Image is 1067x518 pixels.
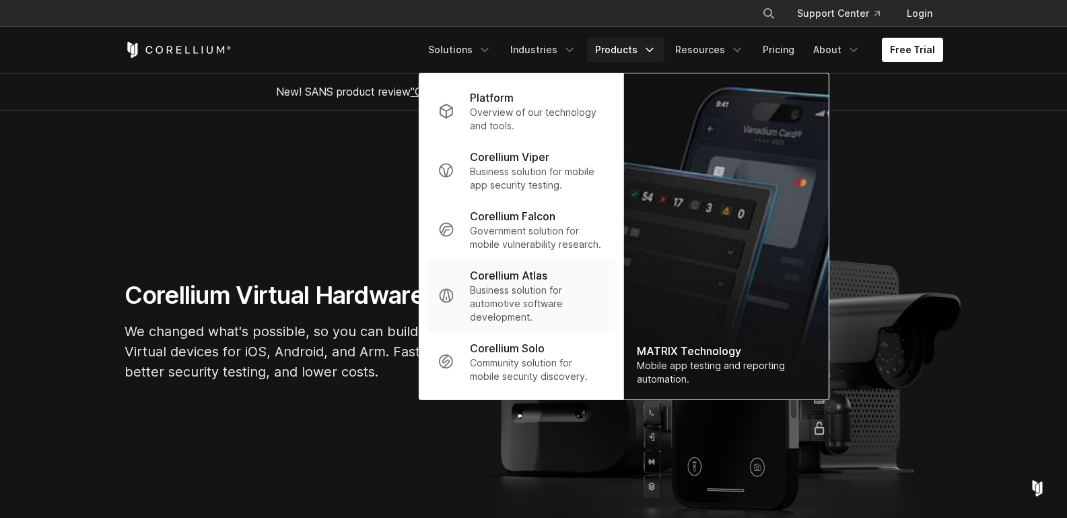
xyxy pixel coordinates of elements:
[637,343,815,359] div: MATRIX Technology
[470,267,547,284] p: Corellium Atlas
[786,1,891,26] a: Support Center
[420,38,943,62] div: Navigation Menu
[587,38,664,62] a: Products
[125,321,528,382] p: We changed what's possible, so you can build what's next. Virtual devices for iOS, Android, and A...
[805,38,868,62] a: About
[470,356,604,383] p: Community solution for mobile security discovery.
[746,1,943,26] div: Navigation Menu
[637,359,815,386] div: Mobile app testing and reporting automation.
[470,165,604,192] p: Business solution for mobile app security testing.
[125,280,528,311] h1: Corellium Virtual Hardware
[623,73,828,399] img: Matrix_WebNav_1x
[623,73,828,399] a: MATRIX Technology Mobile app testing and reporting automation.
[667,38,752,62] a: Resources
[427,141,615,200] a: Corellium Viper Business solution for mobile app security testing.
[470,90,514,106] p: Platform
[470,149,549,165] p: Corellium Viper
[896,1,943,26] a: Login
[470,340,545,356] p: Corellium Solo
[427,259,615,332] a: Corellium Atlas Business solution for automotive software development.
[502,38,584,62] a: Industries
[755,38,802,62] a: Pricing
[125,42,232,58] a: Corellium Home
[470,284,604,324] p: Business solution for automotive software development.
[757,1,781,26] button: Search
[411,85,721,98] a: "Collaborative Mobile App Security Development and Analysis"
[470,106,604,133] p: Overview of our technology and tools.
[882,38,943,62] a: Free Trial
[427,332,615,391] a: Corellium Solo Community solution for mobile security discovery.
[1021,472,1054,505] div: Open Intercom Messenger
[470,208,555,224] p: Corellium Falcon
[276,85,792,98] span: New! SANS product review now available.
[470,224,604,251] p: Government solution for mobile vulnerability research.
[427,200,615,259] a: Corellium Falcon Government solution for mobile vulnerability research.
[420,38,500,62] a: Solutions
[427,82,615,141] a: Platform Overview of our technology and tools.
